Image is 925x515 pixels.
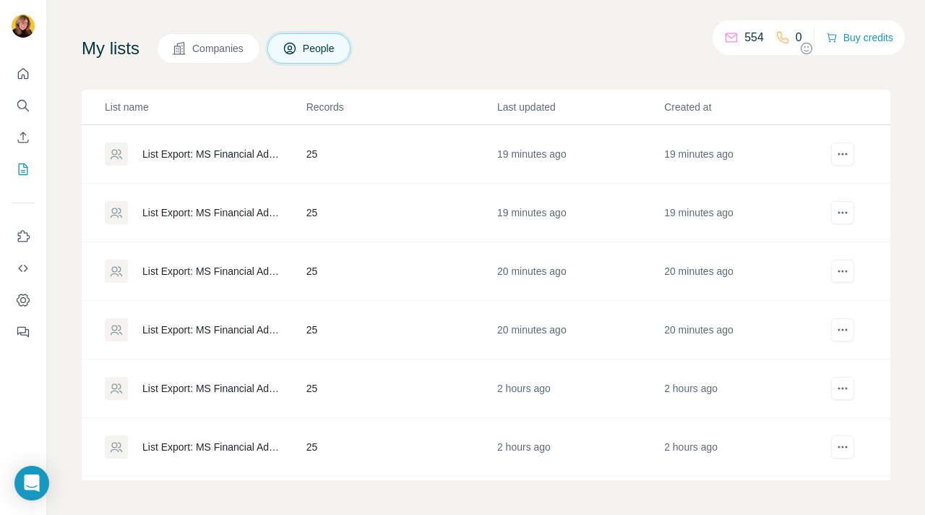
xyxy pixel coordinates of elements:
button: Search [12,93,35,119]
td: 25 [306,359,496,418]
td: 20 minutes ago [496,242,663,301]
button: Feedback [12,319,35,345]
td: 25 [306,184,496,242]
p: Records [306,100,496,114]
button: Enrich CSV [12,124,35,150]
button: actions [831,377,854,400]
td: 2 hours ago [663,359,830,418]
td: 25 [306,418,496,477]
button: actions [831,260,854,283]
td: 25 [306,125,496,184]
button: My lists [12,156,35,182]
img: Avatar [12,14,35,38]
button: actions [831,201,854,224]
button: actions [831,318,854,341]
div: List Export: MS Financial Advisors: [GEOGRAPHIC_DATA]/[GEOGRAPHIC_DATA] - [DATE] 17:06 [142,147,282,161]
button: Use Surfe on LinkedIn [12,224,35,250]
div: Open Intercom Messenger [14,466,49,501]
td: 2 hours ago [496,418,663,477]
td: 19 minutes ago [496,184,663,242]
div: List Export: MS Financial Advisors: [GEOGRAPHIC_DATA]/[GEOGRAPHIC_DATA] - [DATE] 15:35 [142,381,282,396]
button: Share feedback [799,41,890,56]
td: 25 [306,301,496,359]
button: Buy credits [826,27,893,48]
div: List Export: MS Financial Advisors: [GEOGRAPHIC_DATA]/[GEOGRAPHIC_DATA] - [DATE] 17:05 [142,205,282,220]
p: 554 [744,29,764,46]
span: People [303,41,336,56]
button: Dashboard [12,287,35,313]
h4: My lists [82,37,139,60]
td: 25 [306,242,496,301]
td: 20 minutes ago [663,301,830,359]
td: 19 minutes ago [496,125,663,184]
td: 20 minutes ago [496,301,663,359]
td: 20 minutes ago [663,242,830,301]
div: List Export: MS Financial Advisors: [GEOGRAPHIC_DATA]/[GEOGRAPHIC_DATA] - [DATE] 17:05 [142,264,282,278]
div: List Export: MS Financial Advisors: [GEOGRAPHIC_DATA]/[GEOGRAPHIC_DATA] - [DATE] 15:35 [142,440,282,454]
div: List Export: MS Financial Advisors: [GEOGRAPHIC_DATA]/[GEOGRAPHIC_DATA] - [DATE] 17:05 [142,323,282,337]
td: 2 hours ago [496,359,663,418]
button: Quick start [12,61,35,87]
td: 19 minutes ago [663,184,830,242]
button: actions [831,435,854,459]
span: Companies [192,41,245,56]
button: Use Surfe API [12,255,35,281]
p: Created at [664,100,830,114]
p: 0 [796,29,802,46]
td: 19 minutes ago [663,125,830,184]
button: actions [831,142,854,166]
p: List name [105,100,305,114]
td: 2 hours ago [663,418,830,477]
p: Last updated [497,100,663,114]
